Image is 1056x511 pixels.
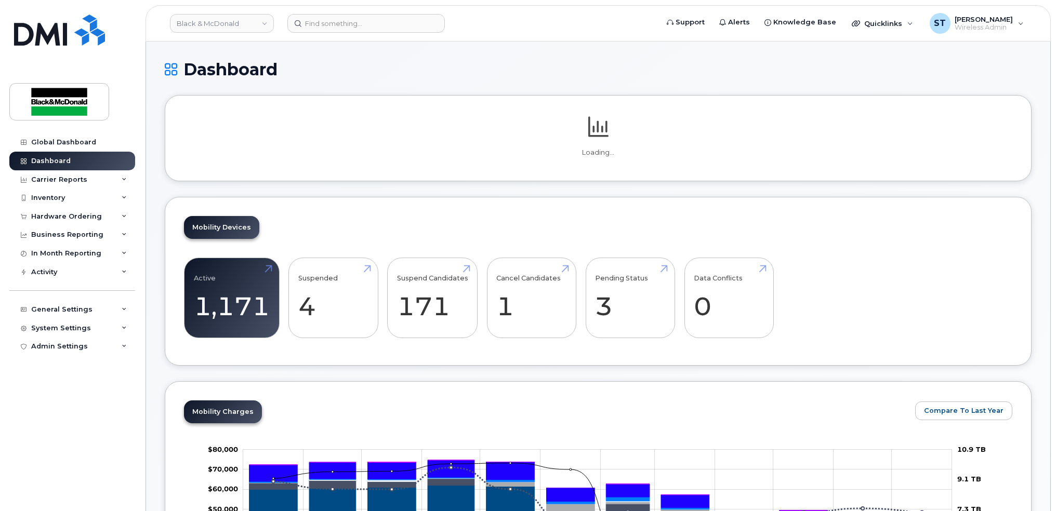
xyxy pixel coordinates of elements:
a: Mobility Charges [184,400,262,423]
tspan: 10.9 TB [957,445,986,453]
a: Suspended 4 [298,264,368,332]
a: Cancel Candidates 1 [496,264,566,332]
a: Mobility Devices [184,216,259,239]
g: $0 [208,485,238,493]
a: Active 1,171 [194,264,270,332]
span: Compare To Last Year [924,406,1004,415]
h1: Dashboard [165,60,1032,78]
g: $0 [208,445,238,453]
tspan: 9.1 TB [957,475,981,483]
a: Data Conflicts 0 [694,264,764,332]
a: Pending Status 3 [595,264,665,332]
g: $0 [208,465,238,473]
tspan: $70,000 [208,465,238,473]
p: Loading... [184,148,1012,157]
tspan: $80,000 [208,445,238,453]
tspan: $60,000 [208,485,238,493]
a: Suspend Candidates 171 [397,264,468,332]
button: Compare To Last Year [915,401,1012,420]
